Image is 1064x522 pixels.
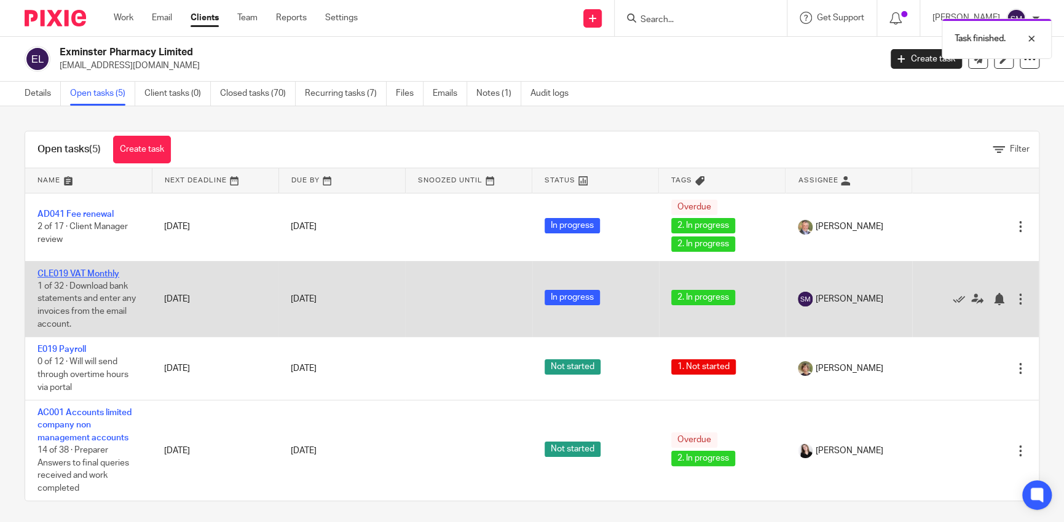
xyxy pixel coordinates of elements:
span: In progress [545,290,600,305]
span: In progress [545,218,600,233]
p: Task finished. [955,33,1006,45]
a: Files [396,82,424,106]
td: [DATE] [152,400,278,501]
span: 2 of 17 · Client Manager review [37,222,128,244]
img: HR%20Andrew%20Price_Molly_Poppy%20Jakes%20Photography-7.jpg [798,443,813,458]
span: 14 of 38 · Preparer Answers to final queries received and work completed [37,446,129,493]
td: [DATE] [152,193,278,261]
span: 2. In progress [671,236,735,252]
img: High%20Res%20Andrew%20Price%20Accountants_Poppy%20Jakes%20photography-1109.jpg [798,220,813,235]
span: [DATE] [291,222,317,231]
a: Closed tasks (70) [220,82,296,106]
a: E019 Payroll [37,345,86,354]
span: [PERSON_NAME] [816,362,883,375]
a: AD041 Fee renewal [37,210,114,219]
a: Details [25,82,61,106]
span: [PERSON_NAME] [816,445,883,457]
a: Email [152,12,172,24]
img: svg%3E [25,46,50,72]
span: 0 of 12 · Will will send through overtime hours via portal [37,358,128,392]
span: 2. In progress [671,218,735,233]
span: [DATE] [291,295,317,303]
a: Audit logs [530,82,578,106]
a: CLE019 VAT Monthly [37,270,119,278]
span: Overdue [671,200,717,215]
span: Not started [545,442,601,457]
a: Reports [276,12,307,24]
span: [DATE] [291,364,317,373]
span: Overdue [671,432,717,448]
a: Create task [113,136,171,163]
a: Open tasks (5) [70,82,135,106]
img: Pixie [25,10,86,26]
img: svg%3E [1006,9,1026,28]
span: Filter [1010,145,1030,154]
span: 2. In progress [671,451,735,466]
h2: Exminster Pharmacy Limited [60,46,710,59]
a: AC001 Accounts limited company non management accounts [37,408,132,442]
a: Emails [433,82,467,106]
a: Work [114,12,133,24]
td: [DATE] [152,261,278,337]
span: Not started [545,359,601,375]
h1: Open tasks [37,143,101,156]
span: Snoozed Until [418,177,483,184]
p: [EMAIL_ADDRESS][DOMAIN_NAME] [60,60,872,72]
span: 1 of 32 · Download bank statements and enter any invoices from the email account. [37,282,136,329]
a: Clients [191,12,219,24]
span: Tags [671,177,692,184]
span: [PERSON_NAME] [816,293,883,305]
a: Settings [325,12,358,24]
a: Team [237,12,258,24]
span: (5) [89,144,101,154]
td: [DATE] [152,337,278,400]
img: svg%3E [798,292,813,306]
span: 1. Not started [671,359,736,375]
a: Notes (1) [476,82,521,106]
span: [PERSON_NAME] [816,220,883,233]
a: Create task [891,49,962,69]
a: Client tasks (0) [144,82,211,106]
a: Mark as done [953,293,971,305]
span: Status [545,177,575,184]
span: [DATE] [291,446,317,455]
img: High%20Res%20Andrew%20Price%20Accountants_Poppy%20Jakes%20photography-1142.jpg [798,361,813,376]
a: Recurring tasks (7) [305,82,387,106]
span: 2. In progress [671,290,735,305]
